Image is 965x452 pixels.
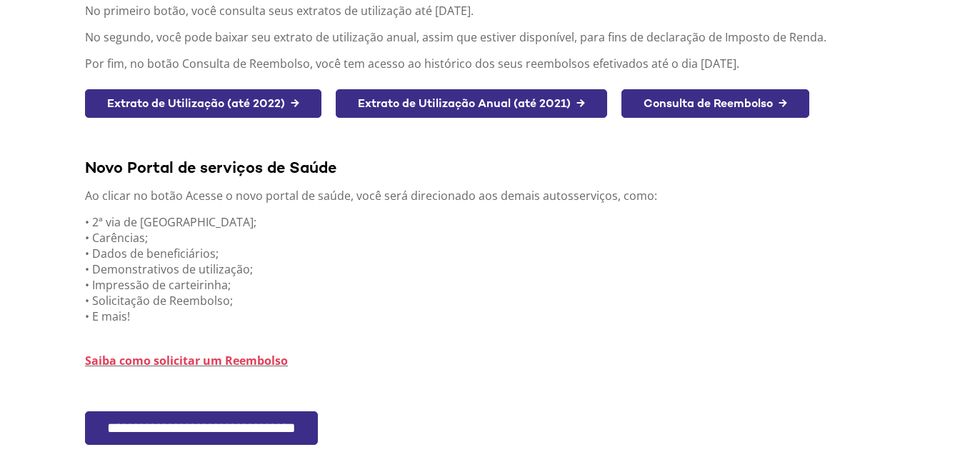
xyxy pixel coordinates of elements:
[621,89,809,119] a: Consulta de Reembolso →
[85,29,891,45] p: No segundo, você pode baixar seu extrato de utilização anual, assim que estiver disponível, para ...
[85,214,891,324] p: • 2ª via de [GEOGRAPHIC_DATA]; • Carências; • Dados de beneficiários; • Demonstrativos de utiliza...
[85,157,891,177] div: Novo Portal de serviços de Saúde
[85,188,891,204] p: Ao clicar no botão Acesse o novo portal de saúde, você será direcionado aos demais autosserviços,...
[85,353,288,368] a: Saiba como solicitar um Reembolso
[85,3,891,19] p: No primeiro botão, você consulta seus extratos de utilização até [DATE].
[85,89,321,119] a: Extrato de Utilização (até 2022) →
[85,56,891,71] p: Por fim, no botão Consulta de Reembolso, você tem acesso ao histórico dos seus reembolsos efetiva...
[336,89,607,119] a: Extrato de Utilização Anual (até 2021) →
